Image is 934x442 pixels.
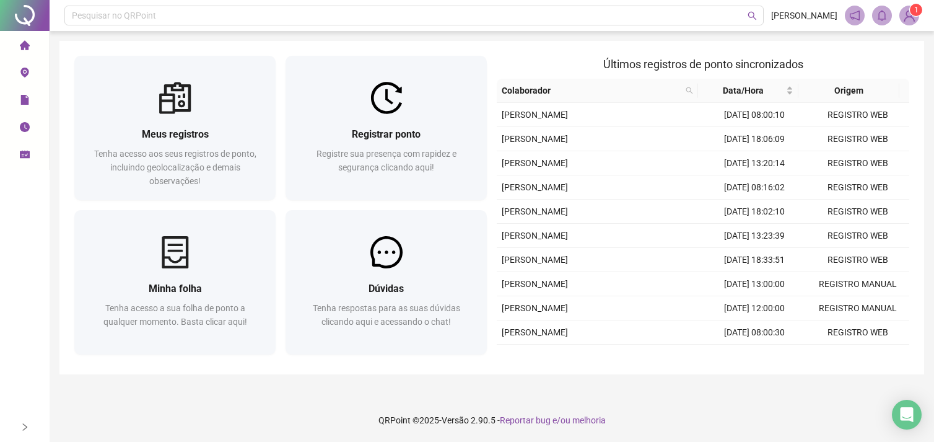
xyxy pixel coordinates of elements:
span: file [20,89,30,114]
span: [PERSON_NAME] [502,182,568,192]
td: REGISTRO MANUAL [806,272,910,296]
span: search [748,11,757,20]
div: Open Intercom Messenger [892,400,922,430]
td: REGISTRO MANUAL [806,296,910,320]
span: environment [20,62,30,87]
td: [DATE] 13:00:00 [703,272,806,296]
span: [PERSON_NAME] [502,231,568,241]
span: 1 [914,6,919,14]
span: Colaborador [502,84,681,97]
span: [PERSON_NAME] [502,134,568,144]
span: schedule [20,144,30,169]
td: REGISTRO WEB [806,103,910,127]
span: [PERSON_NAME] [502,255,568,265]
span: [PERSON_NAME] [502,110,568,120]
span: Meus registros [142,128,209,140]
span: Tenha respostas para as suas dúvidas clicando aqui e acessando o chat! [313,303,460,327]
span: [PERSON_NAME] [502,158,568,168]
span: Registre sua presença com rapidez e segurança clicando aqui! [316,149,456,172]
footer: QRPoint © 2025 - 2.90.5 - [50,399,934,442]
span: [PERSON_NAME] [771,9,837,22]
td: [DATE] 13:20:14 [703,151,806,175]
td: [DATE] 08:16:02 [703,175,806,200]
td: REGISTRO WEB [806,200,910,224]
td: [DATE] 18:40:22 [703,345,806,369]
span: Tenha acesso aos seus registros de ponto, incluindo geolocalização e demais observações! [94,149,256,186]
td: [DATE] 08:00:30 [703,320,806,345]
td: REGISTRO WEB [806,224,910,248]
img: 89605 [900,6,919,25]
span: notification [849,10,860,21]
span: Tenha acesso a sua folha de ponto a qualquer momento. Basta clicar aqui! [103,303,247,327]
td: REGISTRO WEB [806,248,910,272]
span: Data/Hora [703,84,783,97]
td: REGISTRO WEB [806,127,910,151]
td: REGISTRO WEB [806,345,910,369]
a: Registrar pontoRegistre sua presença com rapidez e segurança clicando aqui! [286,56,487,200]
span: Versão [442,415,469,425]
th: Origem [798,79,899,103]
td: [DATE] 18:02:10 [703,200,806,224]
td: [DATE] 08:00:10 [703,103,806,127]
span: [PERSON_NAME] [502,327,568,337]
span: [PERSON_NAME] [502,303,568,313]
span: Registrar ponto [352,128,421,140]
td: REGISTRO WEB [806,320,910,345]
span: Reportar bug e/ou melhoria [500,415,606,425]
span: [PERSON_NAME] [502,279,568,289]
td: REGISTRO WEB [806,175,910,200]
span: Dúvidas [369,283,404,294]
span: bell [876,10,888,21]
td: REGISTRO WEB [806,151,910,175]
span: [PERSON_NAME] [502,206,568,216]
td: [DATE] 13:23:39 [703,224,806,248]
span: search [683,81,696,100]
span: clock-circle [20,117,30,141]
a: DúvidasTenha respostas para as suas dúvidas clicando aqui e acessando o chat! [286,210,487,355]
a: Minha folhaTenha acesso a sua folha de ponto a qualquer momento. Basta clicar aqui! [74,210,276,355]
a: Meus registrosTenha acesso aos seus registros de ponto, incluindo geolocalização e demais observa... [74,56,276,200]
span: search [686,87,693,94]
th: Data/Hora [698,79,798,103]
td: [DATE] 18:33:51 [703,248,806,272]
span: home [20,35,30,60]
td: [DATE] 18:06:09 [703,127,806,151]
span: right [20,423,29,431]
span: Últimos registros de ponto sincronizados [603,58,803,71]
span: Minha folha [149,283,202,294]
td: [DATE] 12:00:00 [703,296,806,320]
sup: Atualize o seu contato no menu Meus Dados [910,4,922,16]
